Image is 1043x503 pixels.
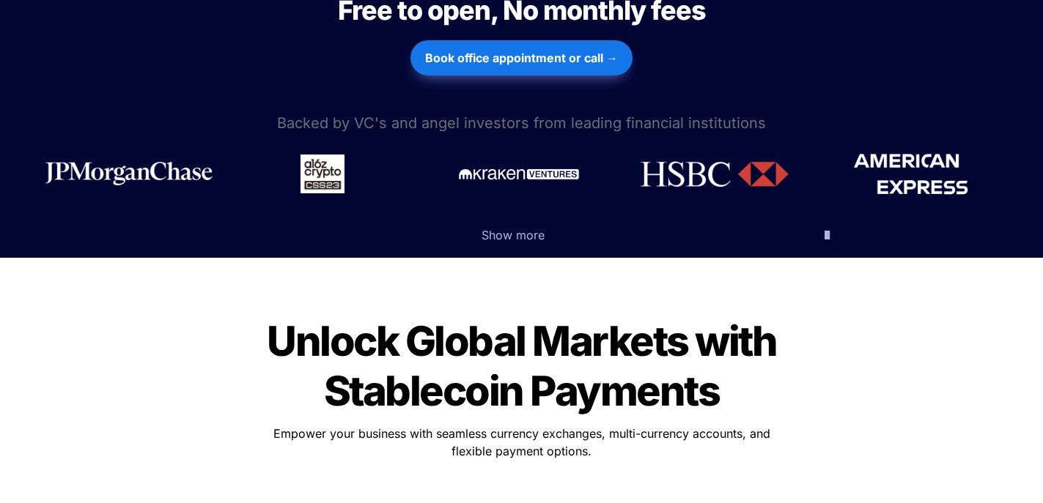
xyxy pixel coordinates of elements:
[267,316,784,416] span: Unlock Global Markets with Stablecoin Payments
[192,212,852,258] button: Show more
[425,51,618,65] strong: Book office appointment or call →
[410,40,633,75] button: Book office appointment or call →
[277,114,766,132] span: Backed by VC's and angel investors from leading financial institutions
[482,228,545,242] span: Show more
[273,426,774,458] span: Empower your business with seamless currency exchanges, multi-currency accounts, and flexible pay...
[410,33,633,83] a: Book office appointment or call →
